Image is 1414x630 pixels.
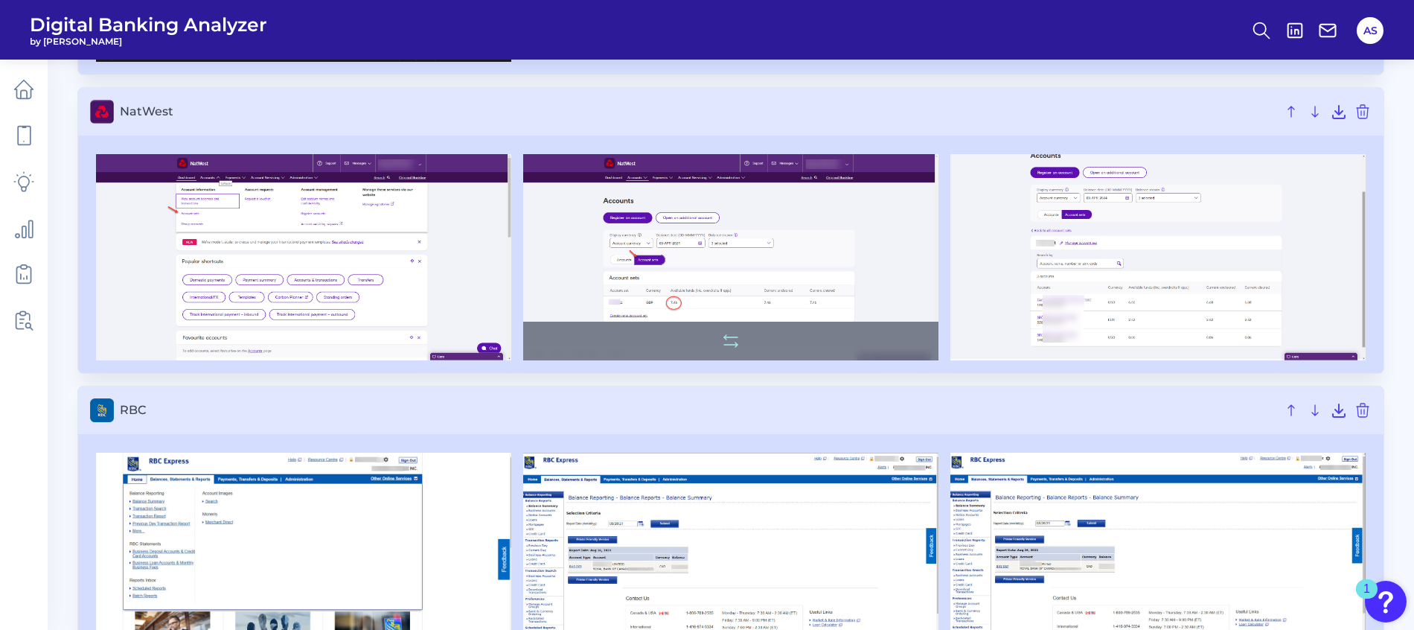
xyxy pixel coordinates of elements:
[523,154,938,360] img: NatWest
[120,403,1276,417] span: RBC
[1363,589,1370,608] div: 1
[96,154,511,360] img: NatWest
[1365,581,1407,623] button: Open Resource Center, 1 new notification
[120,104,1276,118] span: NatWest
[30,36,267,47] span: by [PERSON_NAME]
[30,13,267,36] span: Digital Banking Analyzer
[950,154,1366,360] img: NatWest
[1357,17,1383,44] button: AS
